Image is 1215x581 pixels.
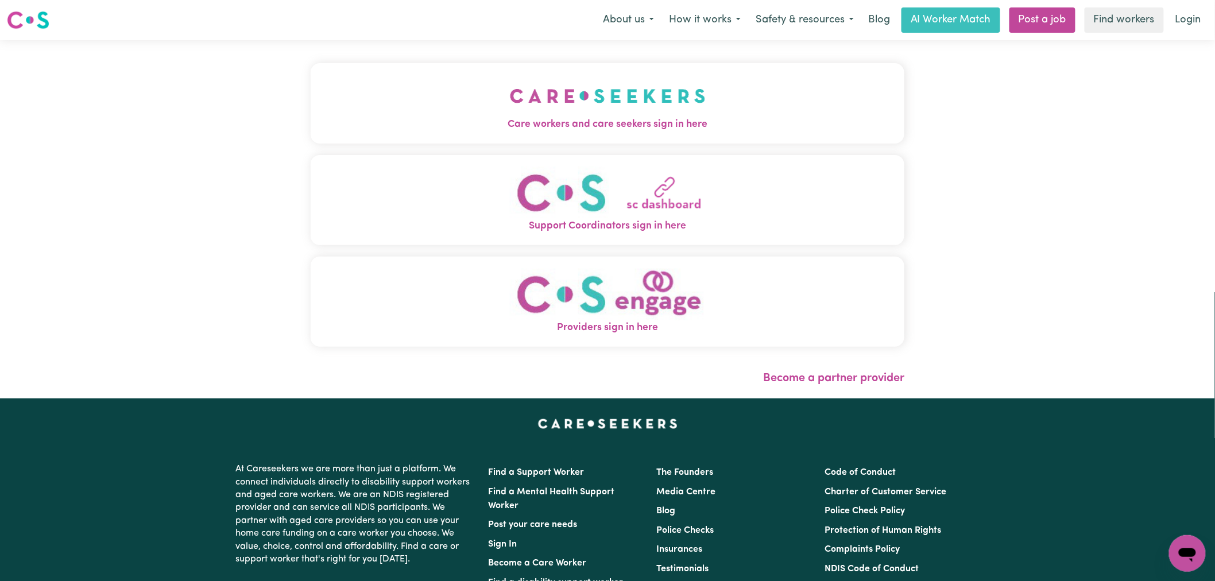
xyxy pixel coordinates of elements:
[235,458,474,570] p: At Careseekers we are more than just a platform. We connect individuals directly to disability su...
[311,63,904,144] button: Care workers and care seekers sign in here
[538,419,678,428] a: Careseekers home page
[825,564,919,574] a: NDIS Code of Conduct
[488,468,584,477] a: Find a Support Worker
[656,526,714,535] a: Police Checks
[311,257,904,347] button: Providers sign in here
[825,487,947,497] a: Charter of Customer Service
[488,487,614,510] a: Find a Mental Health Support Worker
[656,506,675,516] a: Blog
[861,7,897,33] a: Blog
[763,373,904,384] a: Become a partner provider
[656,487,715,497] a: Media Centre
[825,526,942,535] a: Protection of Human Rights
[595,8,661,32] button: About us
[1085,7,1164,33] a: Find workers
[748,8,861,32] button: Safety & resources
[488,559,586,568] a: Become a Care Worker
[661,8,748,32] button: How it works
[7,10,49,30] img: Careseekers logo
[311,320,904,335] span: Providers sign in here
[825,506,906,516] a: Police Check Policy
[1169,535,1206,572] iframe: Button to launch messaging window
[1009,7,1075,33] a: Post a job
[901,7,1000,33] a: AI Worker Match
[311,117,904,132] span: Care workers and care seekers sign in here
[656,468,713,477] a: The Founders
[656,564,709,574] a: Testimonials
[488,520,577,529] a: Post your care needs
[825,468,896,477] a: Code of Conduct
[488,540,517,549] a: Sign In
[311,155,904,245] button: Support Coordinators sign in here
[825,545,900,554] a: Complaints Policy
[656,545,702,554] a: Insurances
[311,219,904,234] span: Support Coordinators sign in here
[1168,7,1208,33] a: Login
[7,7,49,33] a: Careseekers logo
